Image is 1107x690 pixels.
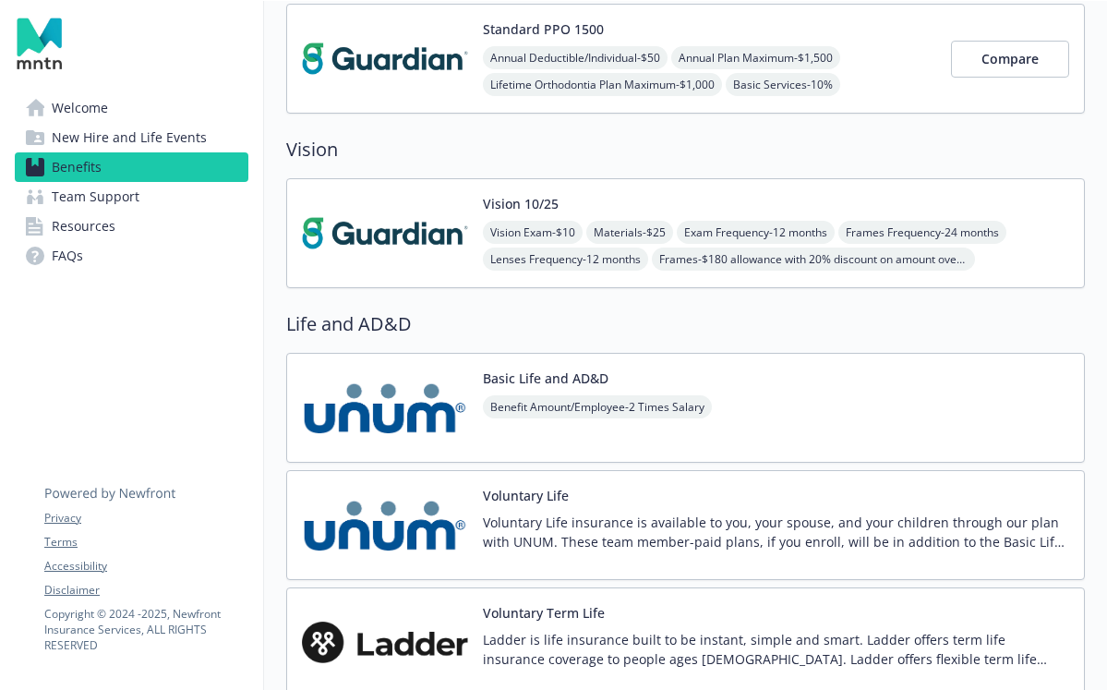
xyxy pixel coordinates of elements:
span: Annual Deductible/Individual - $50 [483,46,668,69]
span: Benefits [52,152,102,182]
button: Vision 10/25 [483,194,559,213]
p: Copyright © 2024 - 2025 , Newfront Insurance Services, ALL RIGHTS RESERVED [44,606,247,653]
a: Resources [15,212,248,241]
img: Guardian carrier logo [302,194,468,272]
span: Compare [981,50,1039,67]
span: Lenses Frequency - 12 months [483,248,648,271]
button: Voluntary Life [483,486,569,505]
a: Welcome [15,93,248,123]
span: Frames Frequency - 24 months [838,221,1006,244]
span: Materials - $25 [586,221,673,244]
span: New Hire and Life Events [52,123,207,152]
span: Team Support [52,182,139,212]
a: New Hire and Life Events [15,123,248,152]
span: Annual Plan Maximum - $1,500 [671,46,840,69]
span: Basic Services - 10% [726,73,840,96]
span: Welcome [52,93,108,123]
a: Accessibility [44,558,247,575]
span: Resources [52,212,115,241]
span: Vision Exam - $10 [483,221,583,244]
button: Voluntary Term Life [483,603,605,623]
span: FAQs [52,241,83,271]
span: Frames - $180 allowance with 20% discount on amount over $180 [652,248,975,271]
img: Guardian carrier logo [302,19,468,98]
a: Privacy [44,510,247,527]
button: Basic Life and AD&D [483,369,608,388]
p: Ladder is life insurance built to be instant, simple and smart. Ladder offers term life insurance... [483,630,1069,669]
span: Benefit Amount/Employee - 2 Times Salary [483,395,712,418]
h2: Vision [286,136,1085,163]
a: Team Support [15,182,248,212]
a: Disclaimer [44,582,247,599]
p: Voluntary Life insurance is available to you, your spouse, and your children through our plan wit... [483,513,1069,551]
span: Lifetime Orthodontia Plan Maximum - $1,000 [483,73,722,96]
img: Ladder carrier logo [302,603,468,682]
a: Benefits [15,152,248,182]
a: FAQs [15,241,248,271]
button: Compare [951,41,1069,78]
img: UNUM carrier logo [302,486,468,564]
span: Exam Frequency - 12 months [677,221,835,244]
button: Standard PPO 1500 [483,19,604,39]
h2: Life and AD&D [286,310,1085,338]
img: UNUM carrier logo [302,369,468,447]
a: Terms [44,534,247,551]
